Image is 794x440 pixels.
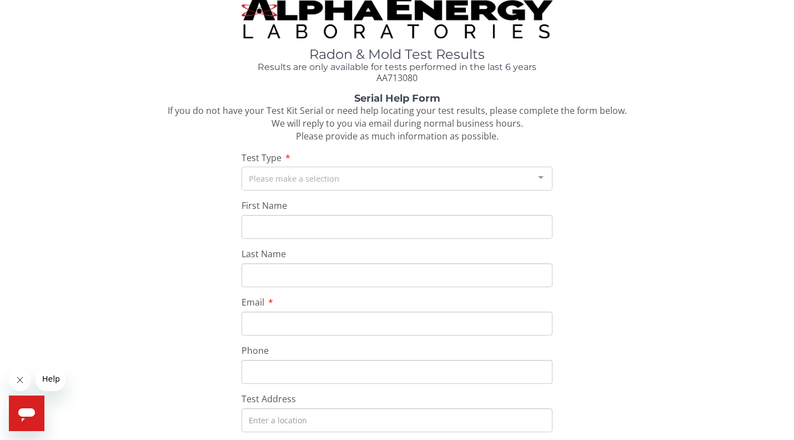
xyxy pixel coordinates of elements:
span: If you do not have your Test Kit Serial or need help locating your test results, please complete ... [168,104,627,142]
span: First Name [242,199,287,212]
h1: Radon & Mold Test Results [242,47,552,62]
input: Enter a location [242,408,552,432]
span: AA713080 [376,72,418,84]
iframe: Message from company [36,367,66,391]
span: Last Name [242,248,286,260]
h4: Results are only available for tests performed in the last 6 years [242,62,552,72]
span: Test Address [242,393,296,405]
span: Email [242,296,264,308]
strong: Serial Help Form [354,92,440,104]
iframe: Button to launch messaging window [9,396,44,431]
span: Test Type [242,152,282,164]
span: Phone [242,344,269,357]
span: Please make a selection [249,172,339,184]
iframe: Close message [9,369,31,391]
